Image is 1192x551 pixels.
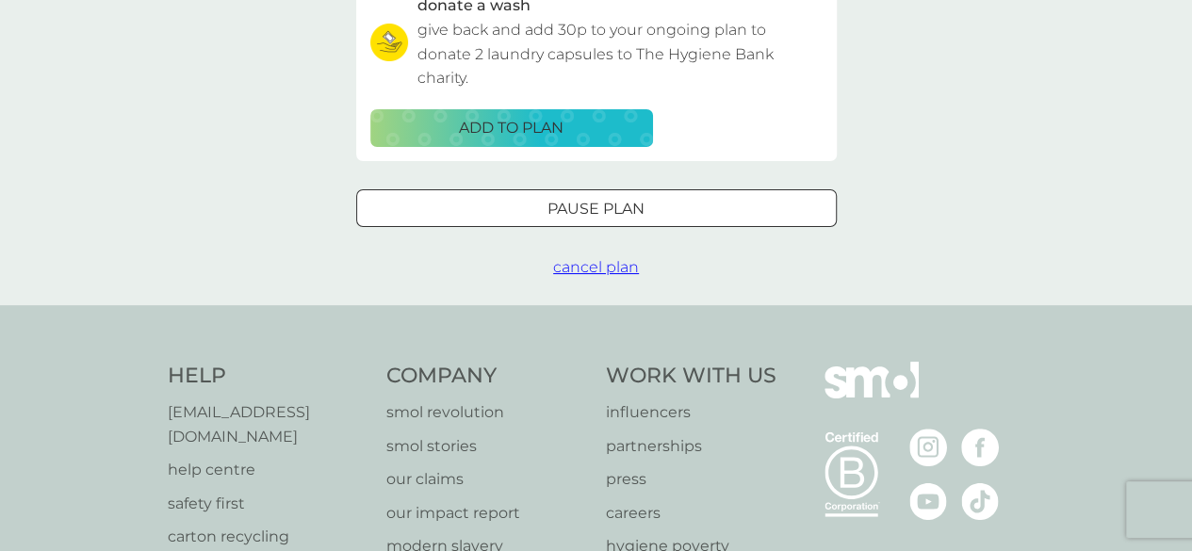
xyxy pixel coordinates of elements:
[825,362,919,426] img: smol
[961,429,999,466] img: visit the smol Facebook page
[386,501,587,526] a: our impact report
[606,501,776,526] a: careers
[459,116,563,140] p: ADD TO PLAN
[168,492,368,516] a: safety first
[370,109,653,147] button: ADD TO PLAN
[606,400,776,425] a: influencers
[909,429,947,466] img: visit the smol Instagram page
[168,400,368,448] a: [EMAIL_ADDRESS][DOMAIN_NAME]
[356,189,837,227] button: Pause plan
[168,525,368,549] a: carton recycling
[386,400,587,425] a: smol revolution
[386,467,587,492] a: our claims
[606,467,776,492] a: press
[553,258,639,276] span: cancel plan
[909,482,947,520] img: visit the smol Youtube page
[386,362,587,391] h4: Company
[417,18,823,90] p: give back and add 30p to your ongoing plan to donate 2 laundry capsules to The Hygiene Bank charity.
[606,362,776,391] h4: Work With Us
[553,255,639,280] button: cancel plan
[168,458,368,482] a: help centre
[547,197,645,221] p: Pause plan
[168,362,368,391] h4: Help
[386,434,587,459] a: smol stories
[606,434,776,459] a: partnerships
[961,482,999,520] img: visit the smol Tiktok page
